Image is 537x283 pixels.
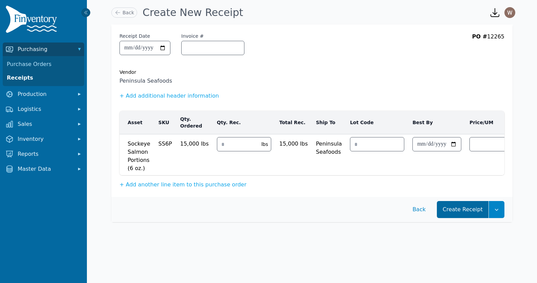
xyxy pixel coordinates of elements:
th: Asset [119,111,154,134]
span: Peninsula Seafoods [119,77,504,85]
button: Inventory [3,132,84,146]
span: Peninsula Seafoods [316,137,342,156]
span: Master Data [18,165,72,173]
span: Reports [18,150,72,158]
th: Best By [408,111,465,134]
h1: Create New Receipt [143,6,243,19]
span: Logistics [18,105,72,113]
button: + Add additional header information [119,92,219,100]
span: Purchasing [18,45,72,53]
div: lbs [259,141,271,148]
span: 15,000 lbs [180,137,209,148]
th: Ship To [312,111,346,134]
button: + Add another line item to this purchase order [119,181,246,189]
img: Finventory [5,5,60,36]
button: Master Data [3,162,84,176]
div: Vendor [119,69,504,76]
a: Receipts [4,71,83,85]
button: Create Receipt [437,201,488,218]
a: Purchase Orders [4,57,83,71]
button: Reports [3,147,84,161]
th: SKU [154,111,176,134]
button: Back [407,201,431,218]
span: Inventory [18,135,72,143]
th: Price/UM [465,111,517,134]
span: Sockeye Salmon Portions (6 oz.) [128,137,150,172]
td: 15,000 lbs [275,134,312,151]
th: Total Rec. [275,111,312,134]
a: Back [111,7,137,18]
td: SS6P [154,134,176,176]
img: William Rogers [504,7,515,18]
th: Qty. Ordered [176,111,213,134]
th: Qty. Rec. [213,111,275,134]
span: Sales [18,120,72,128]
label: Receipt Date [119,33,150,39]
label: Invoice # [181,33,204,39]
button: Logistics [3,102,84,116]
button: Sales [3,117,84,131]
button: Purchasing [3,43,84,56]
th: Lot Code [346,111,408,134]
button: Production [3,87,84,101]
span: Production [18,90,72,98]
div: 12265 [472,33,504,62]
span: PO # [472,33,487,40]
